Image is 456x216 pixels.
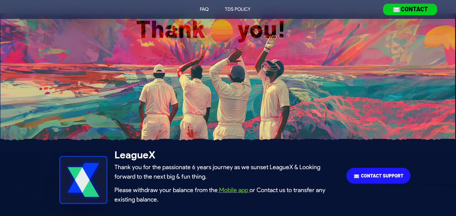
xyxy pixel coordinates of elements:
p: Please withdraw your balance from the or Contact us to transfer any existing balance. [114,185,340,204]
img: download leaguex app [383,4,437,15]
a: Mobile app [218,186,249,194]
div: TDS Policy [225,6,250,13]
h1: LeagueX [114,149,340,161]
img: app store [346,168,410,184]
div: FAQ [200,6,209,13]
p: Thank you for the passionate 6 years journey as we sunset LeagueX & Looking forward to the next b... [114,162,340,181]
img: leagueX App [59,156,108,204]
